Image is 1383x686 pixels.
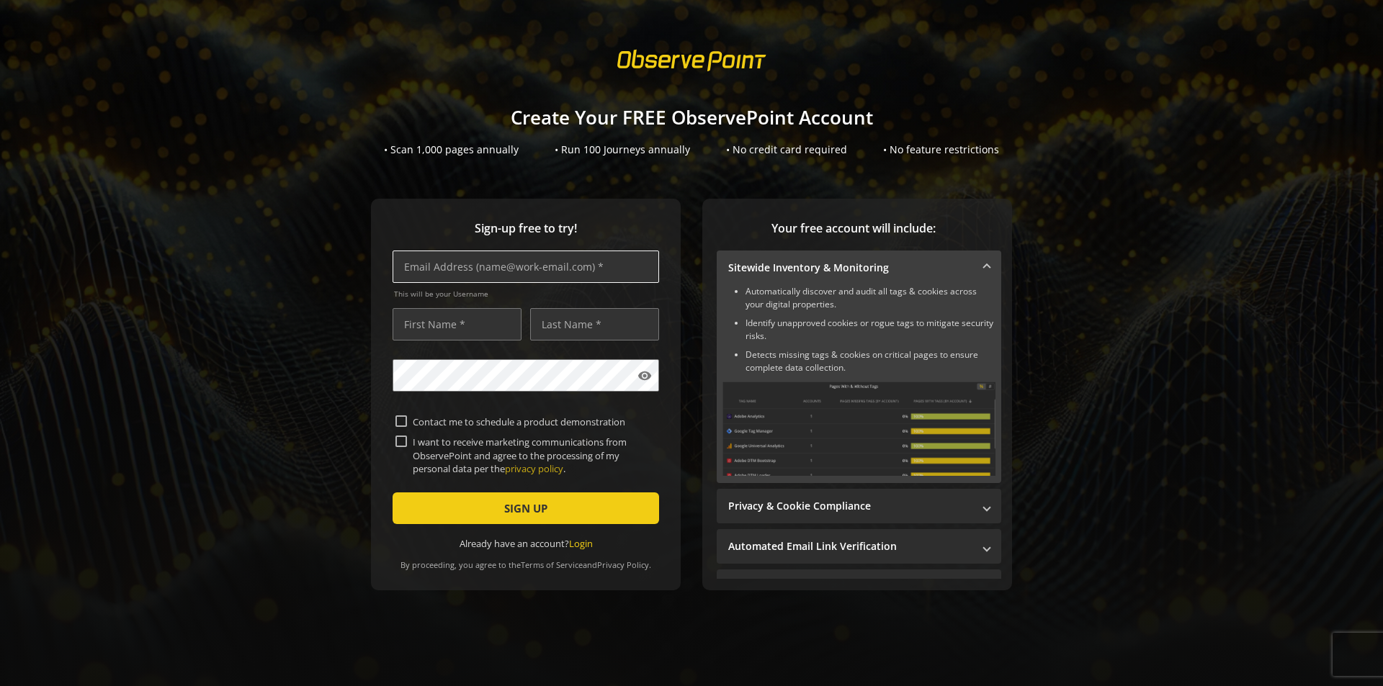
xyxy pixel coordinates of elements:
[728,539,972,554] mat-panel-title: Automated Email Link Verification
[717,251,1001,285] mat-expansion-panel-header: Sitewide Inventory & Monitoring
[393,537,659,551] div: Already have an account?
[717,220,990,237] span: Your free account will include:
[722,382,995,476] img: Sitewide Inventory & Monitoring
[393,251,659,283] input: Email Address (name@work-email.com) *
[746,285,995,311] li: Automatically discover and audit all tags & cookies across your digital properties.
[393,550,659,570] div: By proceeding, you agree to the and .
[394,289,659,299] span: This will be your Username
[728,261,972,275] mat-panel-title: Sitewide Inventory & Monitoring
[393,492,659,524] button: SIGN UP
[728,499,972,513] mat-panel-title: Privacy & Cookie Compliance
[726,143,847,157] div: • No credit card required
[521,559,583,570] a: Terms of Service
[597,559,649,570] a: Privacy Policy
[407,435,656,475] label: I want to receive marketing communications from ObservePoint and agree to the processing of my pe...
[717,489,1001,523] mat-expansion-panel-header: Privacy & Cookie Compliance
[505,462,563,475] a: privacy policy
[746,348,995,374] li: Detects missing tags & cookies on critical pages to ensure complete data collection.
[407,415,656,428] label: Contact me to schedule a product demonstration
[717,529,1001,564] mat-expansion-panel-header: Automated Email Link Verification
[883,143,999,157] div: • No feature restrictions
[530,308,659,340] input: Last Name *
[384,143,519,157] div: • Scan 1,000 pages annually
[393,220,659,237] span: Sign-up free to try!
[717,569,1001,604] mat-expansion-panel-header: Performance Monitoring with Web Vitals
[569,537,593,550] a: Login
[717,285,1001,483] div: Sitewide Inventory & Monitoring
[746,317,995,343] li: Identify unapproved cookies or rogue tags to mitigate security risks.
[555,143,690,157] div: • Run 100 Journeys annually
[393,308,522,340] input: First Name *
[504,495,547,521] span: SIGN UP
[637,369,652,383] mat-icon: visibility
